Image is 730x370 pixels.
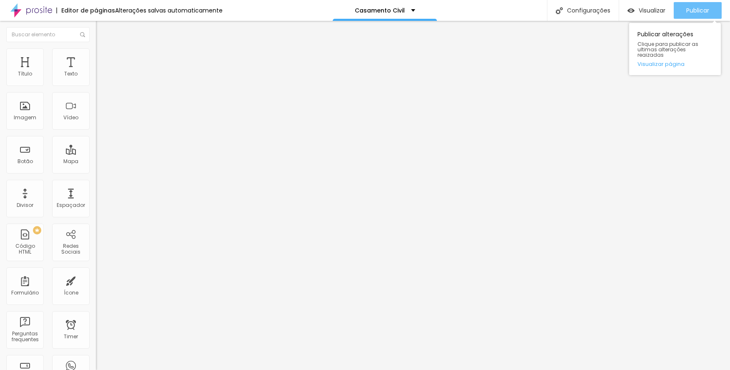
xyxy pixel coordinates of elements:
iframe: Editor [96,21,730,370]
a: Visualizar página [637,61,712,67]
div: Perguntas frequentes [8,331,41,343]
div: Vídeo [63,115,78,121]
input: Buscar elemento [6,27,90,42]
div: Ícone [64,290,78,296]
div: Editor de páginas [56,8,115,13]
div: Divisor [17,202,33,208]
div: Formulário [11,290,39,296]
span: Clique para publicar as ultimas alterações reaizadas [637,41,712,58]
img: Icone [80,32,85,37]
div: Imagem [14,115,36,121]
div: Redes Sociais [54,243,87,255]
p: Casamento Civil [355,8,405,13]
div: Código HTML [8,243,41,255]
div: Título [18,71,32,77]
div: Texto [64,71,78,77]
button: Publicar [674,2,722,19]
div: Espaçador [57,202,85,208]
div: Timer [64,334,78,340]
span: Visualizar [639,7,665,14]
div: Alterações salvas automaticamente [115,8,223,13]
img: Icone [556,7,563,14]
button: Visualizar [619,2,674,19]
div: Mapa [63,159,78,164]
span: Publicar [686,7,709,14]
div: Publicar alterações [629,23,721,75]
img: view-1.svg [627,7,635,14]
div: Botão [18,159,33,164]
